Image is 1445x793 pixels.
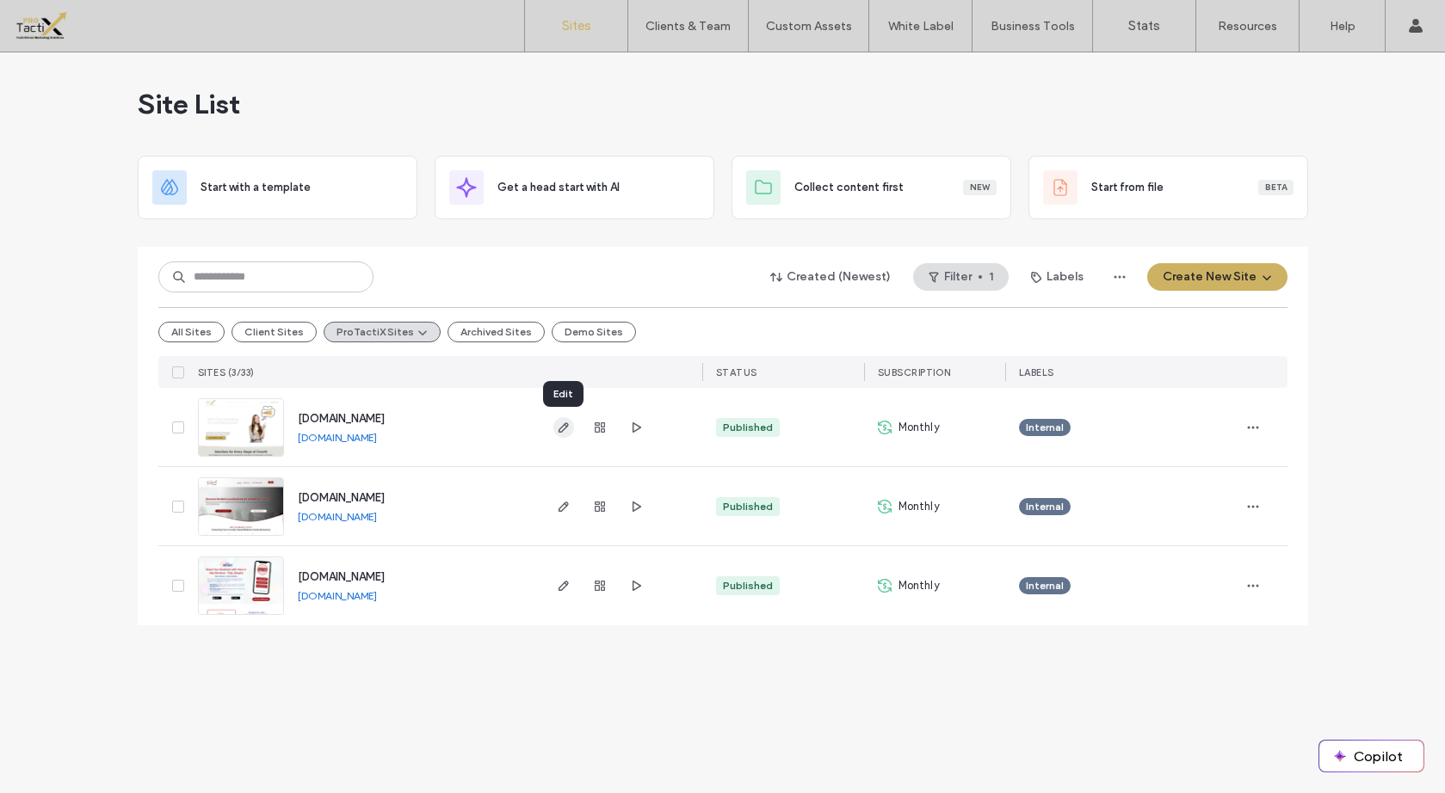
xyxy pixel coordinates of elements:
button: ProTactiX Sites [324,322,441,342]
button: Created (Newest) [756,263,906,291]
button: Client Sites [232,322,317,342]
span: Start with a template [201,179,311,196]
button: Filter1 [913,263,1009,291]
a: [DOMAIN_NAME] [298,412,385,425]
button: Copilot [1319,741,1423,771]
span: Collect content first [794,179,904,196]
div: Edit [543,381,584,407]
a: [DOMAIN_NAME] [298,589,377,602]
label: Business Tools [991,19,1075,34]
label: Sites [562,18,591,34]
span: Start from file [1091,179,1164,196]
label: Stats [1128,18,1160,34]
div: Beta [1258,180,1294,195]
div: Start with a template [138,156,417,219]
div: Start from fileBeta [1028,156,1308,219]
a: [DOMAIN_NAME] [298,491,385,504]
label: Resources [1218,19,1277,34]
span: Get a head start with AI [497,179,620,196]
a: [DOMAIN_NAME] [298,570,385,583]
span: LABELS [1019,366,1054,378]
span: Site List [138,87,240,121]
div: Published [723,420,773,435]
div: Published [723,578,773,593]
span: STATUS [716,366,757,378]
button: Create New Site [1147,263,1288,291]
button: Demo Sites [552,322,636,342]
span: Monthly [898,419,940,436]
span: Internal [1026,420,1064,435]
div: New [963,180,997,195]
span: Monthly [898,498,940,515]
div: Collect content firstNew [732,156,1011,219]
a: [DOMAIN_NAME] [298,431,377,444]
button: Archived Sites [448,322,545,342]
button: Labels [1016,263,1099,291]
label: Clients & Team [645,19,731,34]
label: Custom Assets [766,19,852,34]
div: Get a head start with AI [435,156,714,219]
span: SITES (3/33) [198,366,255,378]
label: White Label [888,19,954,34]
label: Help [1330,19,1355,34]
span: SUBSCRIPTION [878,366,951,378]
div: Published [723,499,773,514]
span: Internal [1026,499,1064,514]
button: All Sites [158,322,225,342]
span: Monthly [898,577,940,594]
span: Help [40,12,75,28]
a: [DOMAIN_NAME] [298,510,377,523]
span: Internal [1026,578,1064,593]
